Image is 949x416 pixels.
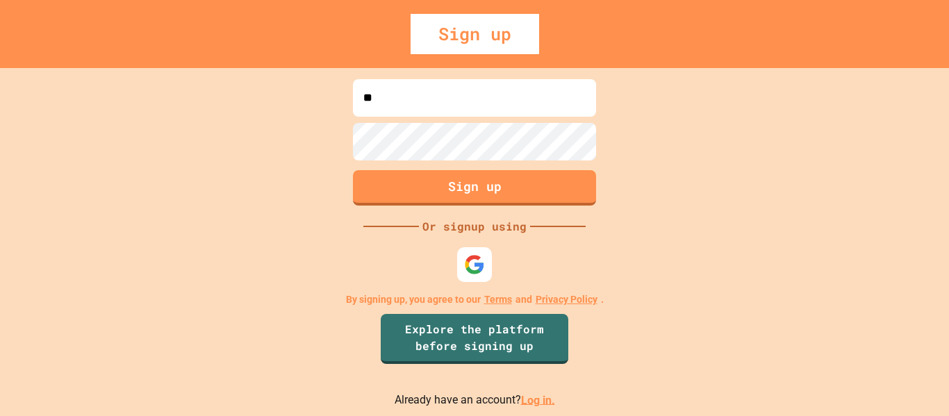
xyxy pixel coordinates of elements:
[521,393,555,406] a: Log in.
[395,392,555,409] p: Already have an account?
[411,14,539,54] div: Sign up
[464,254,485,275] img: google-icon.svg
[381,314,568,364] a: Explore the platform before signing up
[346,292,604,307] p: By signing up, you agree to our and .
[536,292,597,307] a: Privacy Policy
[353,170,596,206] button: Sign up
[419,218,530,235] div: Or signup using
[484,292,512,307] a: Terms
